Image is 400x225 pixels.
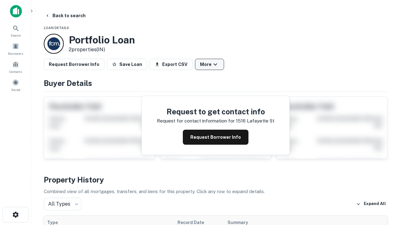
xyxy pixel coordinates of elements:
span: Search [11,33,21,38]
span: Borrowers [8,51,23,56]
span: Saved [11,87,20,92]
button: Expand All [355,199,387,209]
a: Saved [2,77,29,93]
p: 2 properties (IN) [69,46,135,53]
p: 1516 lafayette st [236,117,274,125]
p: Request for contact information for [157,117,235,125]
button: More [195,59,224,70]
h4: Buyer Details [44,77,387,89]
span: Loan Details [44,26,69,30]
button: Request Borrower Info [183,130,248,145]
a: Borrowers [2,40,29,57]
p: Combined view of all mortgages, transfers, and liens for this property. Click any row to expand d... [44,188,387,195]
h4: Request to get contact info [157,106,274,117]
span: Contacts [9,69,22,74]
button: Export CSV [150,59,192,70]
a: Contacts [2,58,29,75]
button: Request Borrower Info [44,59,104,70]
button: Back to search [42,10,88,21]
h3: Portfolio Loan [69,34,135,46]
button: Save Loan [107,59,147,70]
h4: Property History [44,174,387,185]
iframe: Chat Widget [369,175,400,205]
div: All Types [44,198,81,210]
a: Search [2,22,29,39]
img: capitalize-icon.png [10,5,22,17]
